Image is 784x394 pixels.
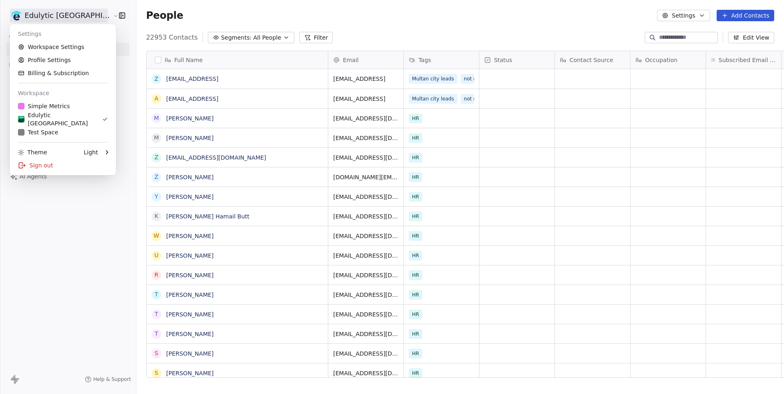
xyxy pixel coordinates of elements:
div: Workspace [13,87,113,100]
a: Billing & Subscription [13,67,113,80]
a: Profile Settings [13,53,113,67]
div: Settings [13,27,113,40]
div: Light [84,148,98,156]
div: Edulytic [GEOGRAPHIC_DATA] [18,111,102,127]
img: edulytic-mark-retina.png [18,116,24,122]
div: Sign out [13,159,113,172]
div: Test Space [18,128,58,136]
div: Theme [18,148,47,156]
div: Simple Metrics [18,102,70,110]
a: Workspace Settings [13,40,113,53]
